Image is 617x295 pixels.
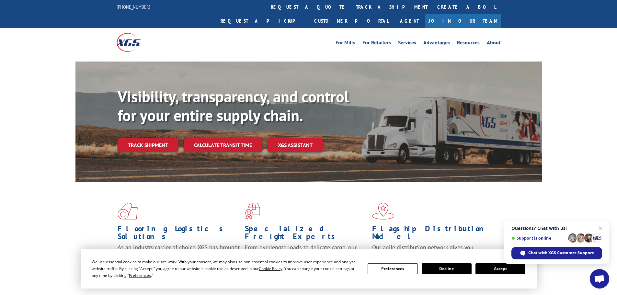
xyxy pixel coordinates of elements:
img: xgs-icon-flagship-distribution-model-red [372,203,394,220]
img: xgs-icon-focused-on-flooring-red [245,203,260,220]
button: Decline [422,263,472,274]
h1: Flooring Logistics Solutions [118,225,240,244]
div: Chat with XGS Customer Support [511,247,602,259]
a: Advantages [423,40,450,47]
h1: Specialized Freight Experts [245,225,367,244]
b: Visibility, transparency, and control for your entire supply chain. [118,86,349,125]
a: Services [398,40,416,47]
span: Support is online [511,236,566,241]
a: Customer Portal [309,14,394,28]
span: Questions? Chat with us! [511,226,602,231]
span: Preferences [129,273,151,278]
a: For Mills [336,40,355,47]
p: From overlength loads to delicate cargo, our experienced staff knows the best way to move your fr... [245,244,367,272]
div: Cookie Consent Prompt [81,249,537,289]
a: [PHONE_NUMBER] [117,4,150,10]
div: We use essential cookies to make our site work. With your consent, we may also use non-essential ... [92,258,360,279]
a: Agent [394,14,425,28]
img: xgs-icon-total-supply-chain-intelligence-red [118,203,138,220]
a: Resources [457,40,480,47]
a: Request a pickup [216,14,309,28]
a: For Retailers [362,40,391,47]
span: Our agile distribution network gives you nationwide inventory management on demand. [372,244,491,259]
div: Open chat [590,269,609,289]
span: Chat with XGS Customer Support [528,250,594,256]
h1: Flagship Distribution Model [372,225,495,244]
button: Accept [475,263,525,274]
a: About [487,40,501,47]
a: Join Our Team [425,14,501,28]
button: Preferences [368,263,417,274]
span: Close chat [597,224,604,232]
span: Cookie Policy [259,266,282,271]
a: XGS ASSISTANT [268,138,323,152]
a: Track shipment [118,138,178,152]
span: As an industry carrier of choice, XGS has brought innovation and dedication to flooring logistics... [118,244,240,267]
a: Calculate transit time [184,138,262,152]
